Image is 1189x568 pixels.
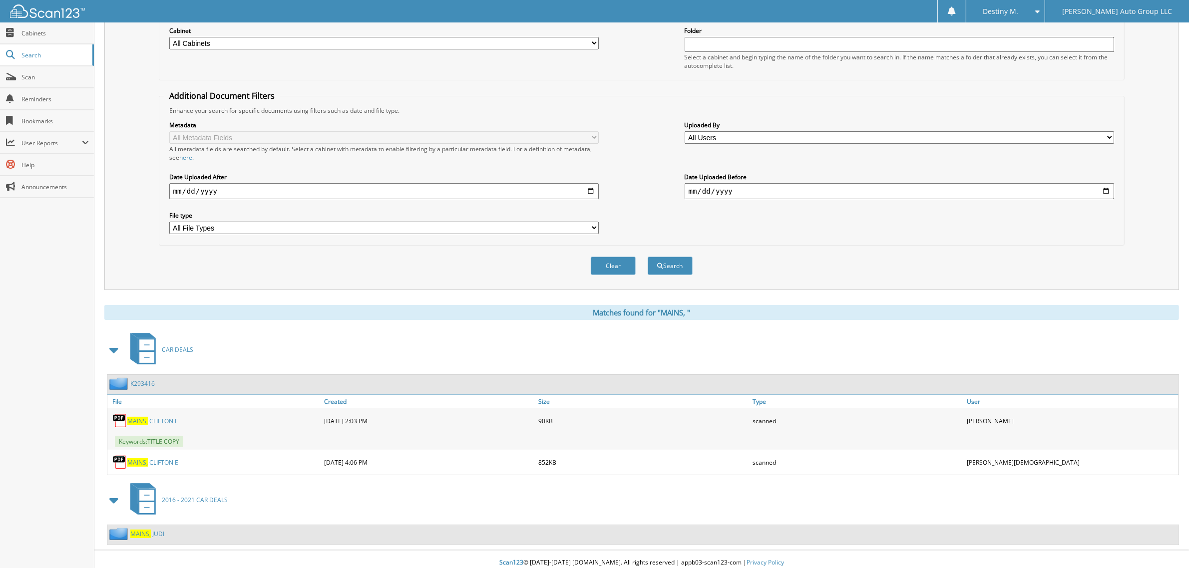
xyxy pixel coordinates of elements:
[109,528,130,540] img: folder2.png
[591,257,636,275] button: Clear
[648,257,693,275] button: Search
[21,117,89,125] span: Bookmarks
[750,452,964,472] div: scanned
[964,411,1179,431] div: [PERSON_NAME]
[112,455,127,470] img: PDF.png
[21,183,89,191] span: Announcements
[750,395,964,408] a: Type
[169,183,599,199] input: start
[127,458,178,467] a: MAINS, CLIFTON E
[169,145,599,162] div: All metadata fields are searched by default. Select a cabinet with metadata to enable filtering b...
[499,558,523,567] span: Scan123
[169,121,599,129] label: Metadata
[179,153,192,162] a: here
[1062,8,1172,14] span: [PERSON_NAME] Auto Group LLC
[169,173,599,181] label: Date Uploaded After
[127,458,148,467] span: M A I N S ,
[964,395,1179,408] a: User
[685,121,1115,129] label: Uploaded By
[130,530,151,538] span: M A I N S ,
[322,411,536,431] div: [DATE] 2:03 PM
[112,413,127,428] img: PDF.png
[169,211,599,220] label: File type
[322,452,536,472] div: [DATE] 4:06 PM
[747,558,784,567] a: Privacy Policy
[964,452,1179,472] div: [PERSON_NAME][DEMOGRAPHIC_DATA]
[750,411,964,431] div: scanned
[21,95,89,103] span: Reminders
[21,161,89,169] span: Help
[10,4,85,18] img: scan123-logo-white.svg
[115,436,183,447] span: Keywords: T I T L E C O P Y
[130,530,164,538] a: MAINS, JUDI
[21,73,89,81] span: Scan
[983,8,1019,14] span: Destiny M.
[21,29,89,37] span: Cabinets
[685,26,1115,35] label: Folder
[536,395,750,408] a: Size
[164,106,1120,115] div: Enhance your search for specific documents using filters such as date and file type.
[127,417,148,425] span: M A I N S ,
[164,90,280,101] legend: Additional Document Filters
[162,345,193,354] span: C A R D E A L S
[107,395,322,408] a: File
[104,305,1179,320] div: Matches found for "MAINS, "
[109,377,130,390] img: folder2.png
[130,379,155,388] a: K293416
[536,452,750,472] div: 852KB
[162,496,228,504] span: 2 0 1 6 - 2 0 2 1 C A R D E A L S
[124,480,228,520] a: 2016 - 2021 CAR DEALS
[127,417,178,425] a: MAINS, CLIFTON E
[685,53,1115,70] div: Select a cabinet and begin typing the name of the folder you want to search in. If the name match...
[685,183,1115,199] input: end
[21,139,82,147] span: User Reports
[536,411,750,431] div: 90KB
[685,173,1115,181] label: Date Uploaded Before
[21,51,87,59] span: Search
[322,395,536,408] a: Created
[169,26,599,35] label: Cabinet
[124,330,193,369] a: CAR DEALS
